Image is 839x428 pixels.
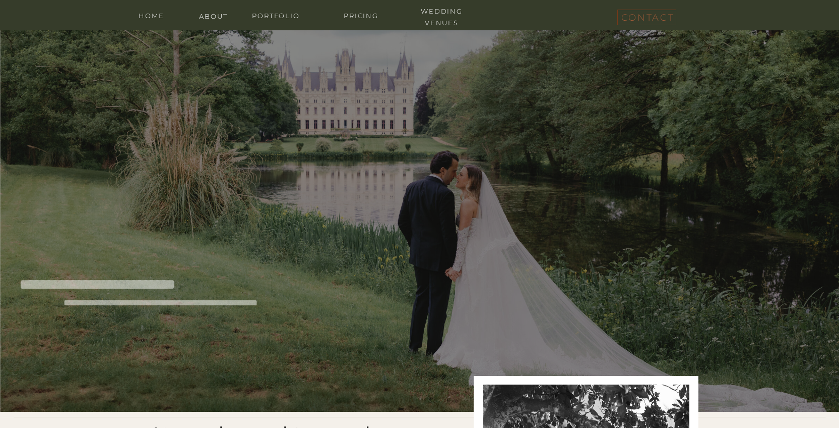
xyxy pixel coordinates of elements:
a: about [193,11,234,20]
a: contact [621,10,672,21]
a: home [132,10,172,20]
a: portfolio [246,10,306,20]
a: Pricing [331,10,392,20]
a: wedding venues [412,6,472,15]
